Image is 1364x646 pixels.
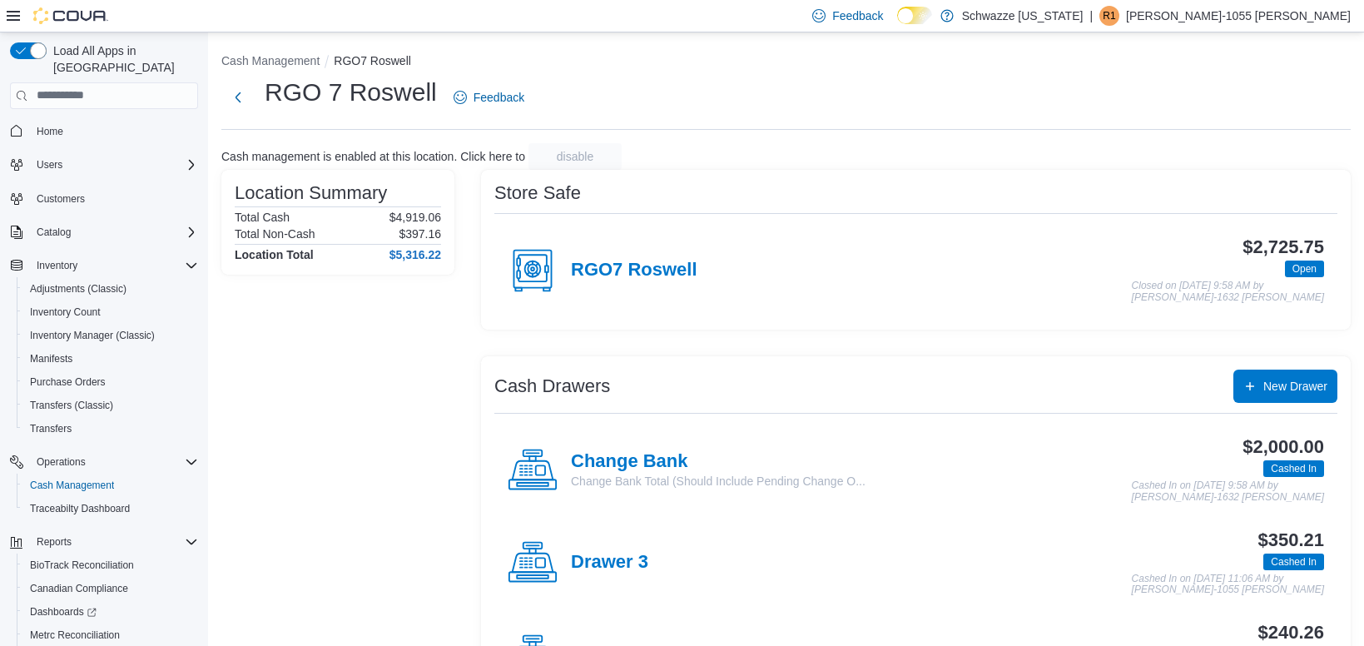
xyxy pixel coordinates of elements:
[23,372,198,392] span: Purchase Orders
[399,227,441,241] p: $397.16
[221,52,1351,72] nav: An example of EuiBreadcrumbs
[17,370,205,394] button: Purchase Orders
[30,559,134,572] span: BioTrack Reconciliation
[23,555,141,575] a: BioTrack Reconciliation
[23,625,126,645] a: Metrc Reconciliation
[17,301,205,324] button: Inventory Count
[17,554,205,577] button: BioTrack Reconciliation
[17,577,205,600] button: Canadian Compliance
[1089,6,1093,26] p: |
[33,7,108,24] img: Cova
[447,81,531,114] a: Feedback
[962,6,1084,26] p: Schwazze [US_STATE]
[1099,6,1119,26] div: Renee-1055 Bailey
[23,555,198,575] span: BioTrack Reconciliation
[17,417,205,440] button: Transfers
[1263,554,1324,570] span: Cashed In
[17,324,205,347] button: Inventory Manager (Classic)
[37,535,72,549] span: Reports
[23,475,121,495] a: Cash Management
[221,81,255,114] button: Next
[235,248,314,261] h4: Location Total
[30,422,72,435] span: Transfers
[17,600,205,624] a: Dashboards
[571,260,697,281] h4: RGO7 Roswell
[30,452,92,472] button: Operations
[30,306,101,319] span: Inventory Count
[23,302,107,322] a: Inventory Count
[30,605,97,619] span: Dashboards
[389,248,441,261] h4: $5,316.22
[1132,574,1324,596] p: Cashed In on [DATE] 11:06 AM by [PERSON_NAME]-1055 [PERSON_NAME]
[23,325,198,345] span: Inventory Manager (Classic)
[3,119,205,143] button: Home
[17,277,205,301] button: Adjustments (Classic)
[3,221,205,244] button: Catalog
[23,579,198,599] span: Canadian Compliance
[17,497,205,520] button: Traceabilty Dashboard
[17,347,205,370] button: Manifests
[23,325,161,345] a: Inventory Manager (Classic)
[37,158,62,171] span: Users
[17,474,205,497] button: Cash Management
[47,42,198,76] span: Load All Apps in [GEOGRAPHIC_DATA]
[221,150,525,163] p: Cash management is enabled at this location. Click here to
[265,76,437,109] h1: RGO 7 Roswell
[1103,6,1115,26] span: R1
[897,24,898,25] span: Dark Mode
[23,279,198,299] span: Adjustments (Classic)
[3,450,205,474] button: Operations
[23,372,112,392] a: Purchase Orders
[3,254,205,277] button: Inventory
[23,349,198,369] span: Manifests
[494,376,610,396] h3: Cash Drawers
[30,582,128,595] span: Canadian Compliance
[30,375,106,389] span: Purchase Orders
[235,227,315,241] h6: Total Non-Cash
[37,226,71,239] span: Catalog
[30,222,198,242] span: Catalog
[557,148,593,165] span: disable
[23,419,78,439] a: Transfers
[30,256,84,276] button: Inventory
[23,395,120,415] a: Transfers (Classic)
[30,121,198,142] span: Home
[3,186,205,211] button: Customers
[30,479,114,492] span: Cash Management
[1271,554,1317,569] span: Cashed In
[1242,437,1324,457] h3: $2,000.00
[571,451,866,473] h4: Change Bank
[37,125,63,138] span: Home
[23,625,198,645] span: Metrc Reconciliation
[235,183,387,203] h3: Location Summary
[23,602,198,622] span: Dashboards
[528,143,622,170] button: disable
[30,532,78,552] button: Reports
[37,455,86,469] span: Operations
[23,349,79,369] a: Manifests
[30,352,72,365] span: Manifests
[1132,281,1324,303] p: Closed on [DATE] 9:58 AM by [PERSON_NAME]-1632 [PERSON_NAME]
[571,473,866,489] p: Change Bank Total (Should Include Pending Change O...
[235,211,290,224] h6: Total Cash
[37,259,77,272] span: Inventory
[30,122,70,142] a: Home
[23,419,198,439] span: Transfers
[494,183,581,203] h3: Store Safe
[23,579,135,599] a: Canadian Compliance
[30,256,198,276] span: Inventory
[3,530,205,554] button: Reports
[334,54,411,67] button: RGO7 Roswell
[30,189,92,209] a: Customers
[30,155,198,175] span: Users
[1285,261,1324,277] span: Open
[23,499,136,519] a: Traceabilty Dashboard
[30,155,69,175] button: Users
[23,302,198,322] span: Inventory Count
[1126,6,1351,26] p: [PERSON_NAME]-1055 [PERSON_NAME]
[3,153,205,176] button: Users
[30,502,130,515] span: Traceabilty Dashboard
[30,329,155,342] span: Inventory Manager (Classic)
[1258,530,1324,550] h3: $350.21
[37,192,85,206] span: Customers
